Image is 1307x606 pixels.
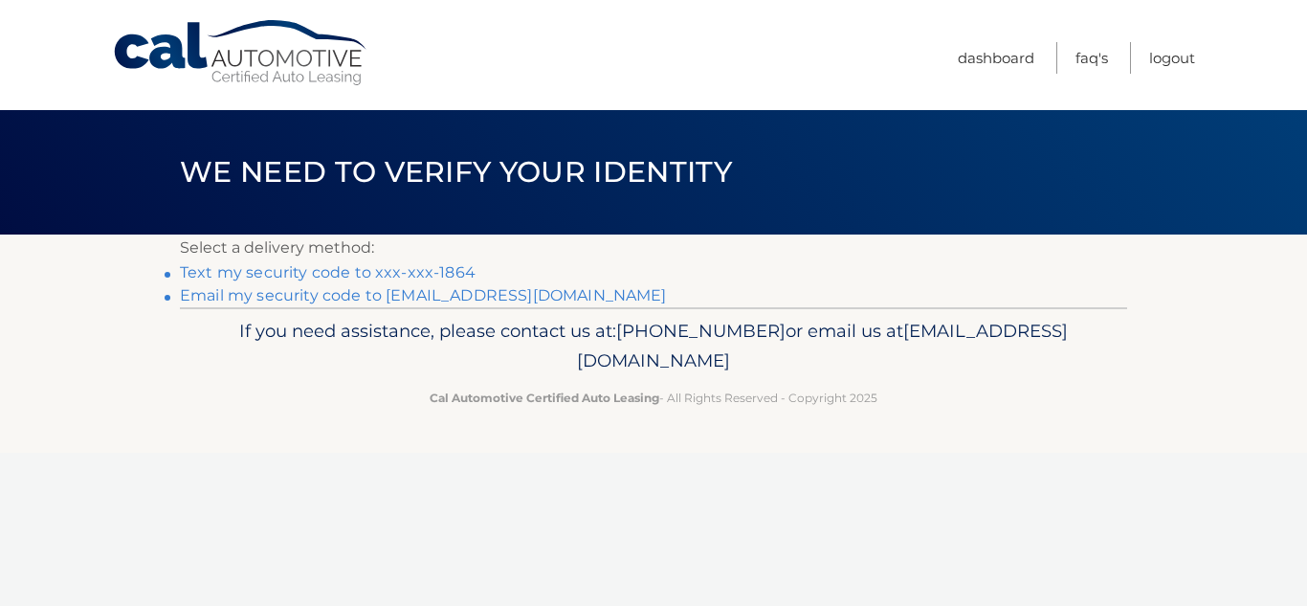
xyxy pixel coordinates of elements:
span: [PHONE_NUMBER] [616,320,786,342]
strong: Cal Automotive Certified Auto Leasing [430,391,659,405]
a: Logout [1149,42,1195,74]
a: Dashboard [958,42,1034,74]
p: - All Rights Reserved - Copyright 2025 [192,388,1115,408]
a: Cal Automotive [112,19,370,87]
a: Text my security code to xxx-xxx-1864 [180,263,476,281]
a: FAQ's [1075,42,1108,74]
span: We need to verify your identity [180,154,732,190]
a: Email my security code to [EMAIL_ADDRESS][DOMAIN_NAME] [180,286,667,304]
p: If you need assistance, please contact us at: or email us at [192,316,1115,377]
p: Select a delivery method: [180,235,1127,261]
